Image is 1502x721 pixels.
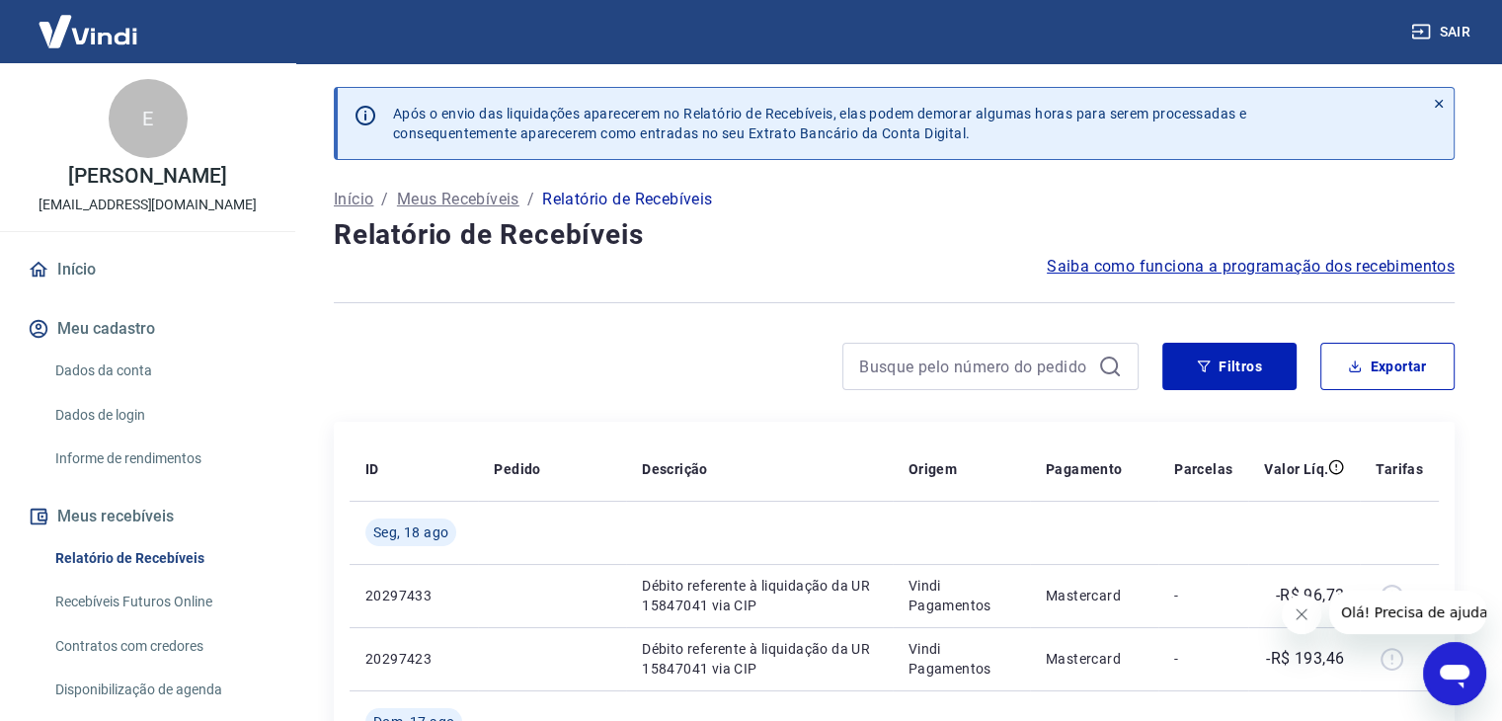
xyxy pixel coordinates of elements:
[47,582,272,622] a: Recebíveis Futuros Online
[1162,343,1297,390] button: Filtros
[365,586,462,605] p: 20297433
[39,195,257,215] p: [EMAIL_ADDRESS][DOMAIN_NAME]
[542,188,712,211] p: Relatório de Recebíveis
[397,188,519,211] a: Meus Recebíveis
[1046,586,1143,605] p: Mastercard
[1264,459,1328,479] p: Valor Líq.
[365,649,462,669] p: 20297423
[47,351,272,391] a: Dados da conta
[109,79,188,158] div: E
[47,538,272,579] a: Relatório de Recebíveis
[365,459,379,479] p: ID
[527,188,534,211] p: /
[47,626,272,667] a: Contratos com credores
[47,439,272,479] a: Informe de rendimentos
[642,459,708,479] p: Descrição
[1174,459,1232,479] p: Parcelas
[859,352,1090,381] input: Busque pelo número do pedido
[642,639,877,679] p: Débito referente à liquidação da UR 15847041 via CIP
[381,188,388,211] p: /
[334,215,1455,255] h4: Relatório de Recebíveis
[909,576,1014,615] p: Vindi Pagamentos
[1174,586,1232,605] p: -
[1047,255,1455,279] a: Saiba como funciona a programação dos recebimentos
[642,576,877,615] p: Débito referente à liquidação da UR 15847041 via CIP
[1174,649,1232,669] p: -
[393,104,1246,143] p: Após o envio das liquidações aparecerem no Relatório de Recebíveis, elas podem demorar algumas ho...
[1329,591,1486,634] iframe: Mensagem da empresa
[1046,649,1143,669] p: Mastercard
[1376,459,1423,479] p: Tarifas
[494,459,540,479] p: Pedido
[24,495,272,538] button: Meus recebíveis
[373,522,448,542] span: Seg, 18 ago
[1320,343,1455,390] button: Exportar
[47,395,272,436] a: Dados de login
[334,188,373,211] a: Início
[909,459,957,479] p: Origem
[1407,14,1478,50] button: Sair
[1266,647,1344,671] p: -R$ 193,46
[24,1,152,61] img: Vindi
[47,670,272,710] a: Disponibilização de agenda
[24,307,272,351] button: Meu cadastro
[1276,584,1345,607] p: -R$ 96,73
[1046,459,1123,479] p: Pagamento
[1423,642,1486,705] iframe: Botão para abrir a janela de mensagens
[909,639,1014,679] p: Vindi Pagamentos
[68,166,226,187] p: [PERSON_NAME]
[1282,595,1321,634] iframe: Fechar mensagem
[24,248,272,291] a: Início
[12,14,166,30] span: Olá! Precisa de ajuda?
